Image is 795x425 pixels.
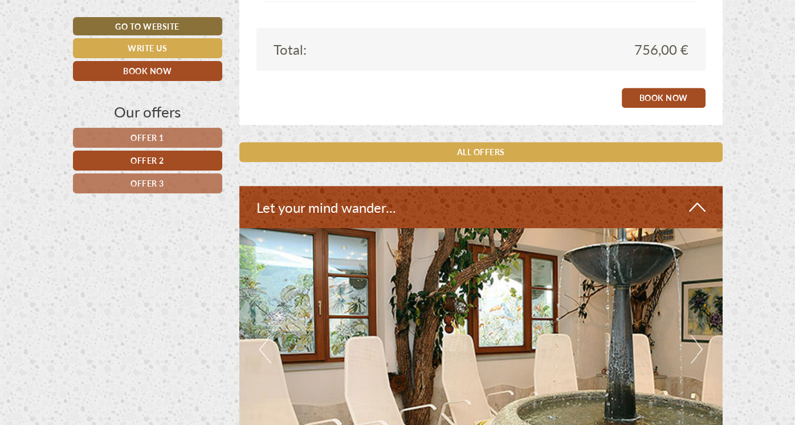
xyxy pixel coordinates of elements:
[203,9,246,28] div: [DATE]
[73,61,222,81] a: Book now
[73,38,222,58] a: Write us
[131,132,164,143] span: Offer 1
[131,177,164,189] span: Offer 3
[17,55,132,63] small: 16:50
[691,335,703,363] button: Next
[634,39,688,59] span: 756,00 €
[17,33,132,42] div: Hotel Kirchenwirt
[9,31,137,66] div: Hello, how can we help you?
[622,88,706,108] a: Book now
[73,17,222,35] a: Go to website
[239,186,723,228] div: Let your mind wander...
[391,301,449,321] button: Send
[131,155,164,166] span: Offer 2
[239,142,723,162] a: ALL OFFERS
[259,335,271,363] button: Previous
[265,39,481,59] div: Total:
[73,101,222,122] div: Our offers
